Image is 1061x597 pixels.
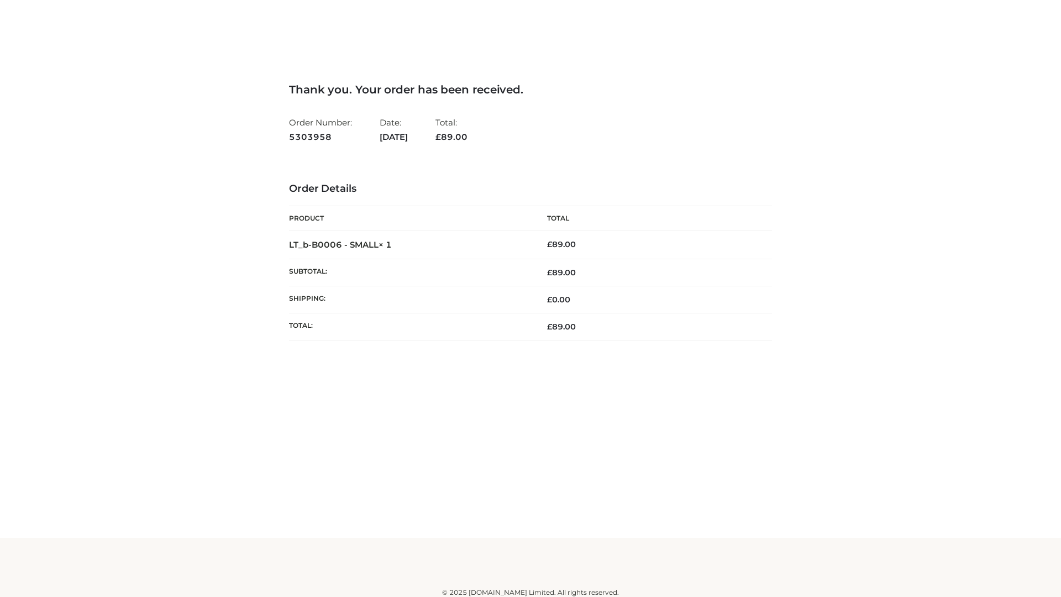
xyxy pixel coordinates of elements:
[380,113,408,146] li: Date:
[547,268,576,277] span: 89.00
[435,113,468,146] li: Total:
[547,239,576,249] bdi: 89.00
[530,206,772,231] th: Total
[435,132,441,142] span: £
[379,239,392,250] strong: × 1
[547,295,552,305] span: £
[289,239,392,250] strong: LT_b-B0006 - SMALL
[380,130,408,144] strong: [DATE]
[435,132,468,142] span: 89.00
[289,83,772,96] h3: Thank you. Your order has been received.
[289,113,352,146] li: Order Number:
[289,206,530,231] th: Product
[289,259,530,286] th: Subtotal:
[289,286,530,313] th: Shipping:
[289,313,530,341] th: Total:
[289,183,772,195] h3: Order Details
[289,130,352,144] strong: 5303958
[547,295,570,305] bdi: 0.00
[547,239,552,249] span: £
[547,322,552,332] span: £
[547,268,552,277] span: £
[547,322,576,332] span: 89.00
